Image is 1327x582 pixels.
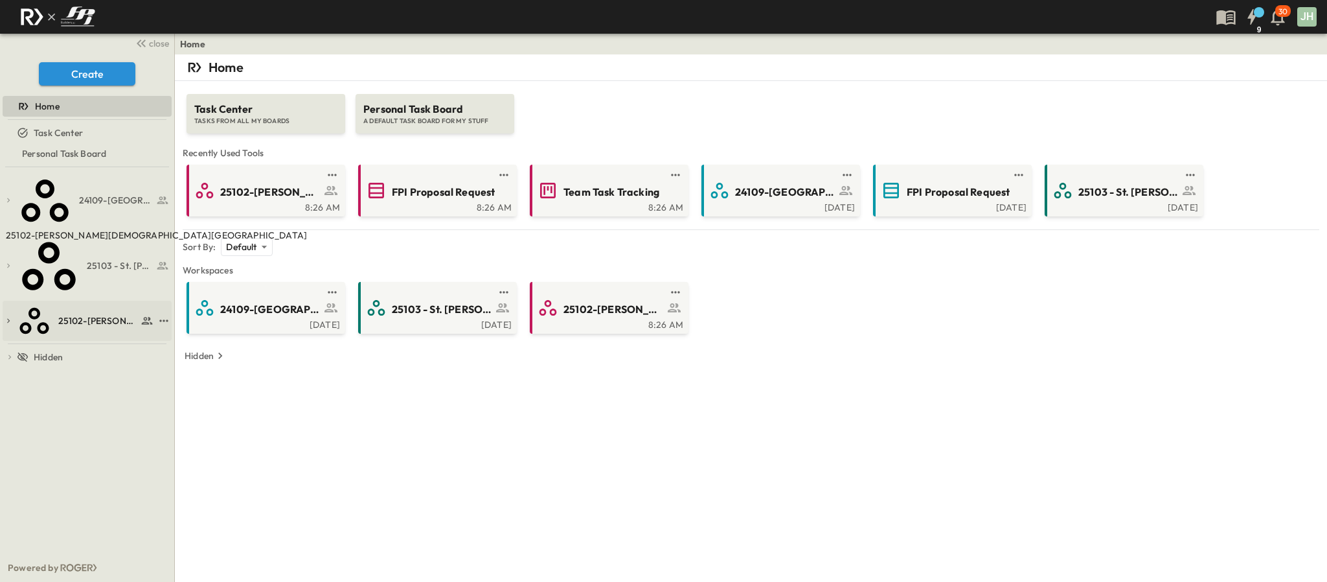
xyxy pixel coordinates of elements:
[194,117,337,126] span: TASKS FROM ALL MY BOARDS
[532,318,683,329] a: 8:26 AM
[392,185,495,200] span: FPI Proposal Request
[3,97,169,115] a: Home
[3,145,169,163] a: Personal Task Board
[1183,167,1198,183] button: test
[17,301,153,342] a: 25102-Christ The Redeemer Anglican Church
[194,102,337,117] span: Task Center
[183,240,216,253] p: Sort By:
[1278,6,1287,17] p: 30
[496,285,512,300] button: test
[532,201,683,211] a: 8:26 AM
[1047,180,1198,201] a: 25103 - St. [PERSON_NAME] Phase 2
[361,297,512,318] a: 25103 - St. [PERSON_NAME] Phase 2
[189,297,340,318] a: 24109-[GEOGRAPHIC_DATA][PERSON_NAME]
[16,3,100,30] img: c8d7d1ed905e502e8f77bf7063faec64e13b34fdb1f2bdd94b0e311fc34f8000.png
[149,37,169,50] span: close
[3,301,172,342] div: 25102-Christ The Redeemer Anglican Churchtest
[1297,7,1317,27] div: JH
[907,185,1010,200] span: FPI Proposal Request
[532,180,683,201] a: Team Task Tracking
[220,302,321,317] span: 24109-[GEOGRAPHIC_DATA][PERSON_NAME]
[532,297,683,318] a: 25102-[PERSON_NAME][DEMOGRAPHIC_DATA][GEOGRAPHIC_DATA]
[363,117,506,126] span: A DEFAULT TASK BOARD FOR MY STUFF
[226,240,256,253] p: Default
[392,302,492,317] span: 25103 - St. [PERSON_NAME] Phase 2
[185,81,346,134] a: Task CenterTASKS FROM ALL MY BOARDS
[87,259,153,272] span: 25103 - St. [PERSON_NAME] Phase 2
[189,201,340,211] a: 8:26 AM
[58,314,138,327] span: 25102-Christ The Redeemer Anglican Church
[34,351,63,364] span: Hidden
[179,347,232,365] button: Hidden
[361,180,512,201] a: FPI Proposal Request
[1011,167,1026,183] button: test
[324,285,340,300] button: test
[180,38,213,51] nav: breadcrumbs
[354,81,516,134] a: Personal Task BoardA DEFAULT TASK BOARD FOR MY STUFF
[6,229,307,242] div: 25102-[PERSON_NAME][DEMOGRAPHIC_DATA][GEOGRAPHIC_DATA]
[876,180,1026,201] a: FPI Proposal Request
[130,34,172,52] button: close
[1078,185,1179,200] span: 25103 - St. [PERSON_NAME] Phase 2
[324,167,340,183] button: test
[1256,25,1262,34] h6: 9
[363,102,506,117] span: Personal Task Board
[361,201,512,211] a: 8:26 AM
[189,318,340,329] a: [DATE]
[183,264,1319,277] span: Workspaces
[1239,5,1265,29] button: 9
[496,167,512,183] button: test
[3,143,172,164] div: Personal Task Boardtest
[221,238,272,256] div: Default
[668,167,683,183] button: test
[668,285,683,300] button: test
[735,185,835,200] span: 24109-[GEOGRAPHIC_DATA][PERSON_NAME]
[180,38,205,51] a: Home
[704,180,855,201] a: 24109-[GEOGRAPHIC_DATA][PERSON_NAME]
[185,349,214,362] p: Hidden
[3,231,172,301] div: 25103 - St. [PERSON_NAME] Phase 2test
[189,180,340,201] a: 25102-[PERSON_NAME][DEMOGRAPHIC_DATA][GEOGRAPHIC_DATA]
[1047,201,1198,211] a: [DATE]
[34,126,83,139] span: Task Center
[17,170,169,231] a: 24109-St. Teresa of Calcutta Parish Hall
[22,147,106,160] span: Personal Task Board
[183,146,1319,159] span: Recently Used Tools
[361,318,512,329] a: [DATE]
[704,201,855,211] a: [DATE]
[39,62,135,86] button: Create
[563,185,659,200] span: Team Task Tracking
[1296,6,1318,28] button: JH
[220,185,321,200] span: 25102-[PERSON_NAME][DEMOGRAPHIC_DATA][GEOGRAPHIC_DATA]
[563,302,664,317] span: 25102-[PERSON_NAME][DEMOGRAPHIC_DATA][GEOGRAPHIC_DATA]
[17,231,169,301] a: 25103 - St. [PERSON_NAME] Phase 2
[876,201,1026,211] a: [DATE]
[3,170,172,231] div: 24109-St. Teresa of Calcutta Parish Halltest
[156,313,172,329] button: test
[839,167,855,183] button: test
[3,124,169,142] a: Task Center
[209,58,244,76] p: Home
[35,100,60,113] span: Home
